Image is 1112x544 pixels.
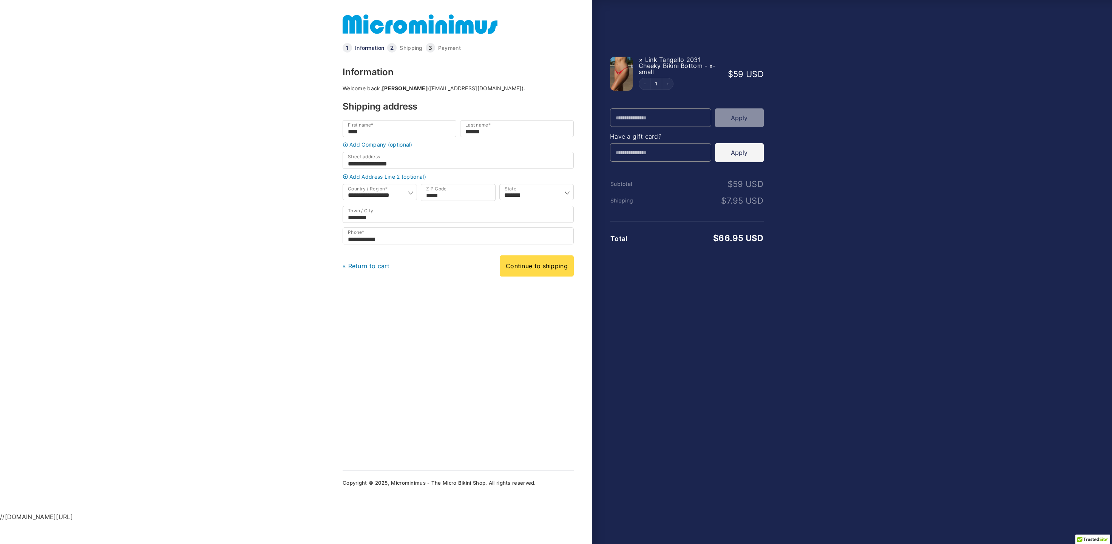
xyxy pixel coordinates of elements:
[349,389,462,446] iframe: TrustedSite Certified
[662,78,673,90] button: Increment
[343,102,574,111] h3: Shipping address
[438,45,461,51] a: Payment
[355,45,384,51] a: Information
[639,56,716,76] span: Link Tangello 2031 Cheeky Bikini Bottom - x-small
[713,233,763,243] bdi: 66.95 USD
[639,56,643,63] a: Remove this item
[650,82,662,86] a: Edit
[727,179,733,189] span: $
[382,85,428,91] strong: [PERSON_NAME]
[343,262,390,270] a: « Return to cart
[610,181,661,187] th: Subtotal
[721,196,726,206] span: $
[400,45,422,51] a: Shipping
[639,78,650,90] button: Decrement
[728,69,764,79] bdi: 59 USD
[715,143,764,162] button: Apply
[341,174,576,179] a: Add Address Line 2 (optional)
[610,57,633,91] img: Link Tangello 2031 Cheeky 01
[610,198,661,204] th: Shipping
[721,196,763,206] bdi: 7.95 USD
[343,481,574,485] p: Copyright © 2025, Microminimus - The Micro Bikini Shop. All rights reserved.
[610,235,661,243] th: Total
[715,108,764,127] button: Apply
[727,179,763,189] bdi: 59 USD
[343,86,574,91] div: Welcome back, ([EMAIL_ADDRESS][DOMAIN_NAME]).
[713,233,718,243] span: $
[343,68,574,77] h3: Information
[610,133,764,139] h4: Have a gift card?
[500,255,574,277] a: Continue to shipping
[728,69,733,79] span: $
[341,142,576,148] a: Add Company (optional)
